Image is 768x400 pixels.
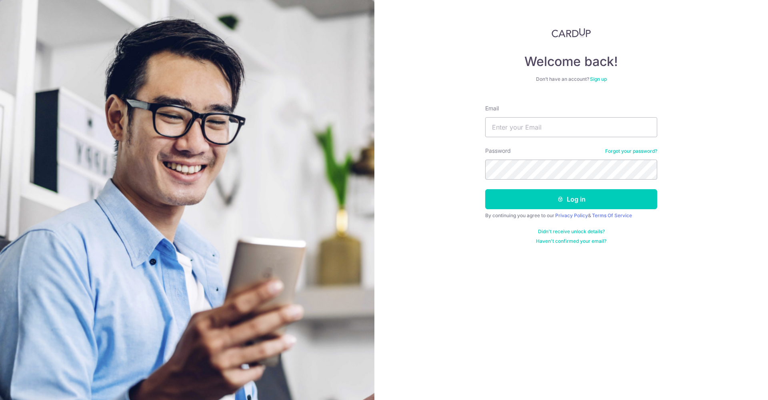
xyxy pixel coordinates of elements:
a: Sign up [590,76,607,82]
input: Enter your Email [485,117,657,137]
a: Terms Of Service [592,212,632,218]
a: Privacy Policy [555,212,588,218]
label: Password [485,147,511,155]
label: Email [485,104,499,112]
button: Log in [485,189,657,209]
div: Don’t have an account? [485,76,657,82]
h4: Welcome back! [485,54,657,70]
a: Haven't confirmed your email? [536,238,606,244]
a: Forgot your password? [605,148,657,154]
a: Didn't receive unlock details? [538,228,605,235]
img: CardUp Logo [552,28,591,38]
div: By continuing you agree to our & [485,212,657,219]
